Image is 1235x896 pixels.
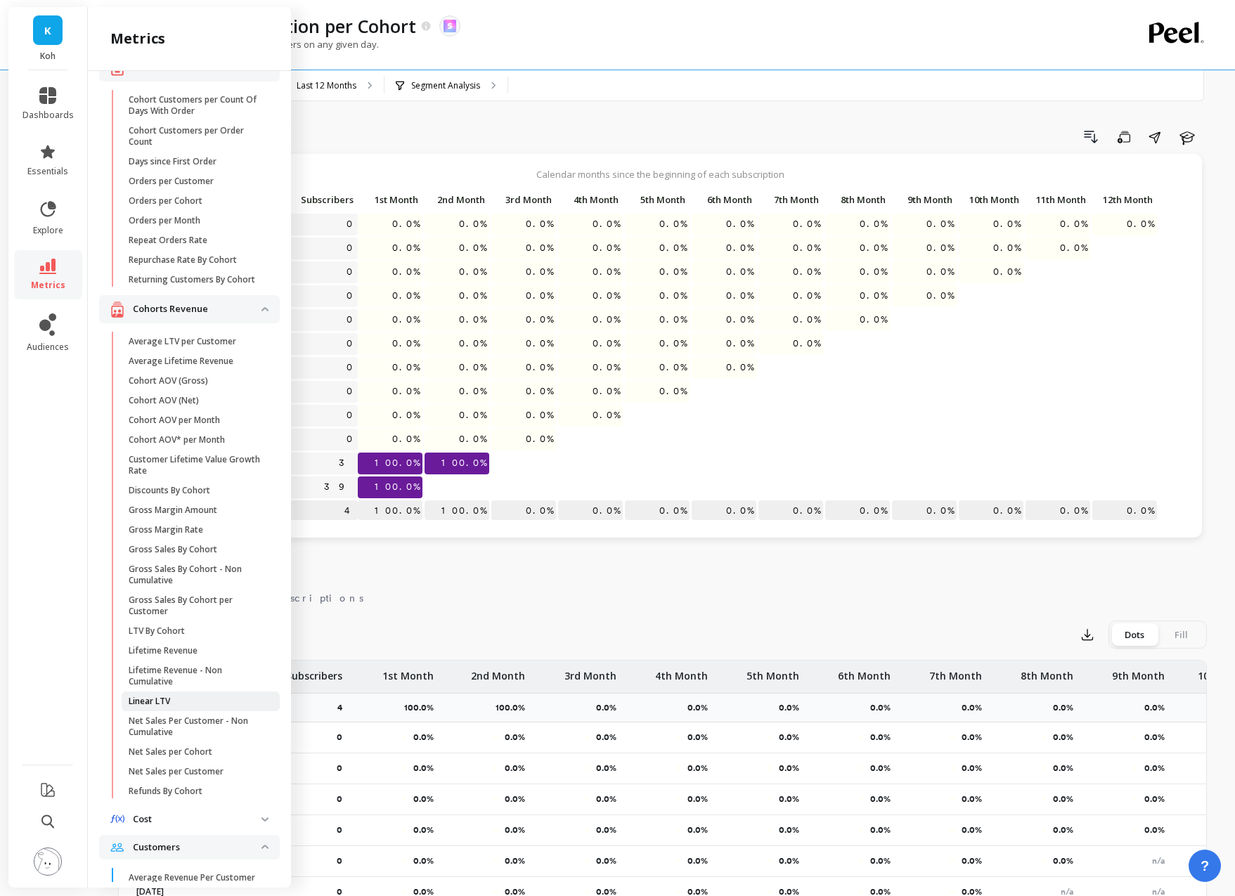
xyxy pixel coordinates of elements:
p: Gross Sales By Cohort per Customer [129,595,263,617]
p: 0 [337,732,342,743]
p: 4 [337,702,351,713]
span: 0.0% [456,357,489,378]
span: 0.0% [857,309,890,330]
span: 100.0% [372,453,422,474]
a: 0 [344,285,358,306]
p: 0.0% [596,762,616,774]
span: 0.0% [389,285,422,306]
p: 6th Month [692,190,756,209]
a: Cohort AOV* per Month [122,430,280,450]
p: LTV By Cohort [129,625,185,637]
p: 0.0% [870,702,899,713]
p: 0.0% [1144,732,1165,743]
p: 100.0% [404,702,442,713]
p: 0.0% [687,762,708,774]
p: Koh [22,51,74,62]
span: 0.0% [456,405,489,426]
a: Orders per month [122,211,280,231]
p: 0.0% [491,500,556,521]
p: 0.0% [596,793,616,805]
span: 0.0% [389,309,422,330]
img: api.skio.svg [444,20,456,32]
p: 0.0% [1053,732,1073,743]
h2: metrics [110,29,165,48]
p: 0.0% [505,762,525,774]
p: 0.0% [1026,500,1090,521]
img: profile picture [34,848,62,876]
p: Gross Margin Amount [129,505,217,516]
span: 4th Month [561,194,619,205]
span: 0.0% [657,214,690,235]
span: 0.0% [456,214,489,235]
p: 0.0% [758,500,823,521]
a: Average Lifetime Revenue [122,351,280,371]
p: 0.0% [959,500,1023,521]
button: ? [1189,850,1221,882]
p: Discounts By Cohort [129,485,210,496]
a: 0 [344,405,358,426]
p: 0.0% [870,732,891,743]
p: 0.0% [692,500,756,521]
span: 0.0% [924,238,957,259]
span: 0.0% [456,309,489,330]
p: Orders per Customer [129,176,214,187]
p: Gross Margin Rate [129,524,203,535]
span: 0.0% [1124,214,1157,235]
a: 3 [336,453,358,474]
span: 0.0% [456,285,489,306]
p: 9th Month [892,190,957,209]
p: 1st Month [358,190,422,209]
p: 12th Month [1092,190,1157,209]
p: 0.0% [870,855,891,866]
p: 0.0% [962,824,982,836]
p: 2nd Month [425,190,489,209]
a: Cohort Customers per Order Count [122,121,280,152]
span: 0.0% [723,357,756,378]
span: 6th Month [694,194,752,205]
div: Dots [1111,623,1158,646]
div: Toggle SortBy [1092,190,1158,212]
p: 0.0% [1144,762,1165,774]
span: 0.0% [523,238,556,259]
span: explore [33,225,63,236]
p: Average Revenue Per Customer (ARPC) [129,872,263,895]
p: Linear LTV [129,696,170,707]
a: Lifetime Revenue - Non Cumulative [122,661,280,692]
p: 5th Month [746,661,799,683]
p: Refunds By Cohort [129,786,202,797]
a: Days since First Order [122,152,280,171]
a: LTV by Cohort [122,621,280,641]
p: Orders per Cohort [129,195,202,207]
p: Cohort AOV (Net) [129,395,199,406]
span: 0.0% [657,238,690,259]
span: 0.0% [523,429,556,450]
span: 0.0% [790,261,823,283]
span: 0.0% [657,285,690,306]
nav: Tabs [118,580,1207,612]
p: Cohort AOV (Gross) [129,375,208,387]
span: 0.0% [523,357,556,378]
p: Subscribers [273,190,358,209]
span: 0.0% [657,333,690,354]
p: 0.0% [779,793,799,805]
p: 0 [337,762,342,774]
span: K [44,22,51,39]
p: 10th Month [959,190,1023,209]
span: Subscribers [276,194,354,205]
div: Toggle SortBy [624,190,691,212]
a: 0 [344,429,358,450]
a: 39 [321,476,358,498]
span: 7th Month [761,194,819,205]
p: 0.0% [558,500,623,521]
span: 10th Month [962,194,1019,205]
span: 8th Month [828,194,886,205]
span: 0.0% [456,238,489,259]
p: 0.0% [625,500,690,521]
span: 100.0% [372,476,422,498]
span: 0.0% [857,238,890,259]
span: 0.0% [857,214,890,235]
p: Orders per Month [129,215,200,226]
a: 0 [344,261,358,283]
p: 0.0% [1092,500,1157,521]
span: 0.0% [456,381,489,402]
